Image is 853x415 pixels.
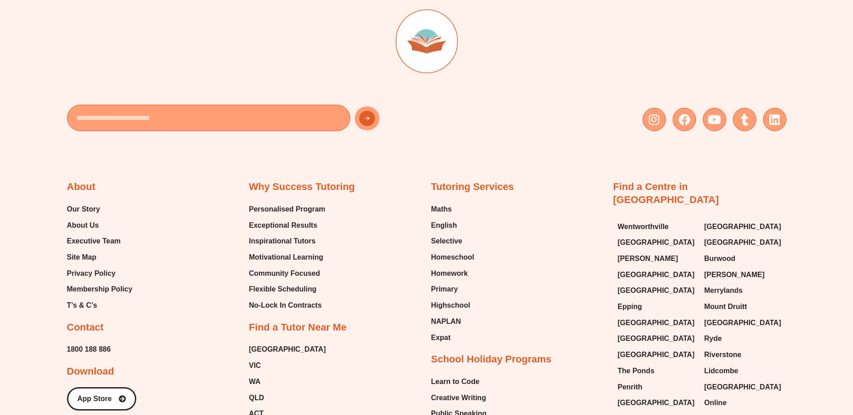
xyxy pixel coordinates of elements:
a: Privacy Policy [67,267,133,280]
span: T’s & C’s [67,299,97,312]
span: [GEOGRAPHIC_DATA] [618,236,695,249]
span: Epping [618,300,642,313]
span: Primary [431,283,458,296]
a: Our Story [67,203,133,216]
span: Motivational Learning [249,251,323,264]
a: Ryde [704,332,782,345]
a: [GEOGRAPHIC_DATA] [249,343,326,356]
a: Online [704,396,782,410]
h2: About [67,181,96,194]
a: [GEOGRAPHIC_DATA] [618,348,696,362]
a: English [431,219,474,232]
a: [GEOGRAPHIC_DATA] [704,220,782,234]
a: Learn to Code [431,375,487,389]
h2: Download [67,365,114,378]
span: About Us [67,219,99,232]
a: Epping [618,300,696,313]
a: Wentworthville [618,220,696,234]
span: No-Lock In Contracts [249,299,322,312]
a: Highschool [431,299,474,312]
a: 1800 188 886 [67,343,111,356]
span: Selective [431,234,462,248]
span: Exceptional Results [249,219,317,232]
span: [GEOGRAPHIC_DATA] [618,348,695,362]
span: Highschool [431,299,470,312]
a: Mount Druitt [704,300,782,313]
a: [GEOGRAPHIC_DATA] [618,332,696,345]
a: Merrylands [704,284,782,297]
span: [GEOGRAPHIC_DATA] [618,268,695,282]
span: Creative Writing [431,391,486,405]
h2: Contact [67,321,104,334]
a: Expat [431,331,474,344]
h2: Why Success Tutoring [249,181,355,194]
span: Site Map [67,251,97,264]
a: No-Lock In Contracts [249,299,326,312]
span: Wentworthville [618,220,669,234]
span: WA [249,375,261,389]
a: Personalised Program [249,203,326,216]
a: VIC [249,359,326,372]
span: Lidcombe [704,364,738,378]
span: Riverstone [704,348,741,362]
a: [PERSON_NAME] [618,252,696,265]
a: Community Focused [249,267,326,280]
a: Homeschool [431,251,474,264]
span: [GEOGRAPHIC_DATA] [704,236,781,249]
span: English [431,219,457,232]
a: Motivational Learning [249,251,326,264]
span: Executive Team [67,234,121,248]
a: Selective [431,234,474,248]
a: Maths [431,203,474,216]
a: NAPLAN [431,315,474,328]
a: Riverstone [704,348,782,362]
span: QLD [249,391,264,405]
a: [GEOGRAPHIC_DATA] [618,284,696,297]
span: NAPLAN [431,315,461,328]
a: T’s & C’s [67,299,133,312]
span: Online [704,396,727,410]
span: [GEOGRAPHIC_DATA] [704,220,781,234]
a: Find a Centre in [GEOGRAPHIC_DATA] [613,181,719,205]
form: New Form [67,105,422,136]
span: Learn to Code [431,375,480,389]
span: The Ponds [618,364,655,378]
span: Privacy Policy [67,267,116,280]
span: Our Story [67,203,100,216]
span: Homework [431,267,468,280]
span: Merrylands [704,284,742,297]
span: Expat [431,331,451,344]
a: [GEOGRAPHIC_DATA] [704,236,782,249]
span: Penrith [618,380,643,394]
span: Ryde [704,332,722,345]
span: Flexible Scheduling [249,283,317,296]
a: [GEOGRAPHIC_DATA] [704,380,782,394]
a: Executive Team [67,234,133,248]
a: The Ponds [618,364,696,378]
h2: Tutoring Services [431,181,514,194]
a: Creative Writing [431,391,487,405]
span: [GEOGRAPHIC_DATA] [704,316,781,330]
a: WA [249,375,326,389]
a: Exceptional Results [249,219,326,232]
a: Inspirational Tutors [249,234,326,248]
span: [GEOGRAPHIC_DATA] [618,316,695,330]
span: Maths [431,203,452,216]
span: [PERSON_NAME] [704,268,764,282]
a: Burwood [704,252,782,265]
h2: School Holiday Programs [431,353,552,366]
a: Site Map [67,251,133,264]
span: [GEOGRAPHIC_DATA] [618,396,695,410]
a: QLD [249,391,326,405]
a: About Us [67,219,133,232]
a: [GEOGRAPHIC_DATA] [618,268,696,282]
a: [GEOGRAPHIC_DATA] [618,396,696,410]
a: Penrith [618,380,696,394]
span: [PERSON_NAME] [618,252,678,265]
span: Community Focused [249,267,320,280]
a: [PERSON_NAME] [704,268,782,282]
span: VIC [249,359,261,372]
